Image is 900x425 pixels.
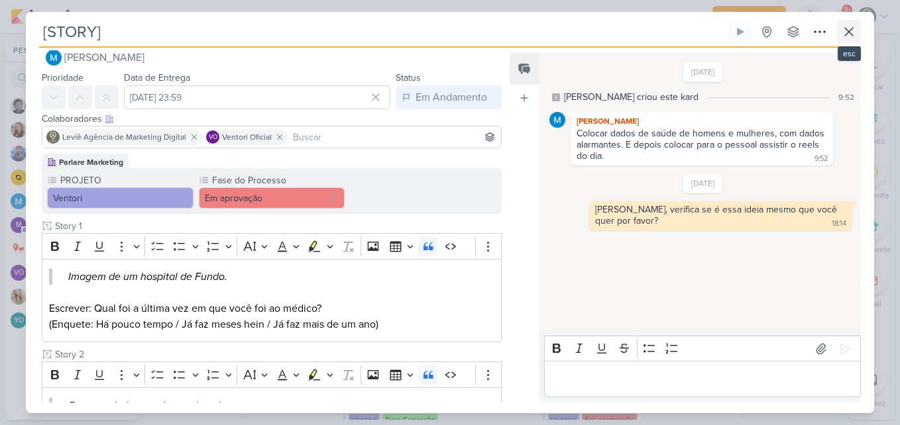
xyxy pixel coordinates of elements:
div: Colaboradores [42,112,502,126]
div: [PERSON_NAME] [573,115,830,128]
label: Data de Entrega [124,72,190,83]
input: Kard Sem Título [39,20,726,44]
div: 9:52 [838,91,854,103]
p: Imagem de um hospital de Fundo. [68,269,478,285]
input: Select a date [124,85,390,109]
button: Em Andamento [396,85,502,109]
button: [PERSON_NAME] [42,46,502,70]
div: Editor toolbar [42,233,502,259]
div: Parlare Marketing [59,156,123,168]
label: Prioridade [42,72,84,83]
label: PROJETO [59,173,194,187]
div: 18:14 [832,218,846,229]
div: Editor editing area: main [544,361,861,397]
p: VO [209,134,217,141]
input: Texto sem título [52,348,502,361]
label: Status [396,72,421,83]
div: Editor toolbar [544,336,861,361]
div: 9:52 [815,154,828,164]
p: Empreendedor com braço de polvo [68,398,478,414]
div: [PERSON_NAME] criou este kard [564,90,699,104]
span: Leviê Agência de Marketing Digital [62,131,186,143]
div: Editor editing area: main [42,259,502,343]
label: Fase do Processo [211,173,345,187]
img: MARIANA MIRANDA [46,50,62,66]
div: esc [838,46,861,61]
div: Ventori Oficial [206,130,219,144]
input: Texto sem título [52,219,502,233]
img: Leviê Agência de Marketing Digital [46,130,60,144]
span: Ventori Oficial [222,131,272,143]
div: [PERSON_NAME], verifica se é essa ideia mesmo que você quer por favor? [595,204,840,226]
div: Editor toolbar [42,361,502,387]
input: Buscar [290,129,498,145]
span: [PERSON_NAME] [64,50,144,66]
button: Ventori [47,187,194,209]
div: Colocar dados de saúde de homens e mulheres, com dados alarmantes. E depois colocar para o pessoa... [577,128,827,162]
button: Em aprovação [199,187,345,209]
div: Em Andamento [416,89,487,105]
p: Escrever: Qual foi a última vez em que você foi ao médico? (Enquete: Há pouco tempo / Já faz mese... [49,301,494,332]
img: MARIANA MIRANDA [549,112,565,128]
div: Ligar relógio [735,26,746,37]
